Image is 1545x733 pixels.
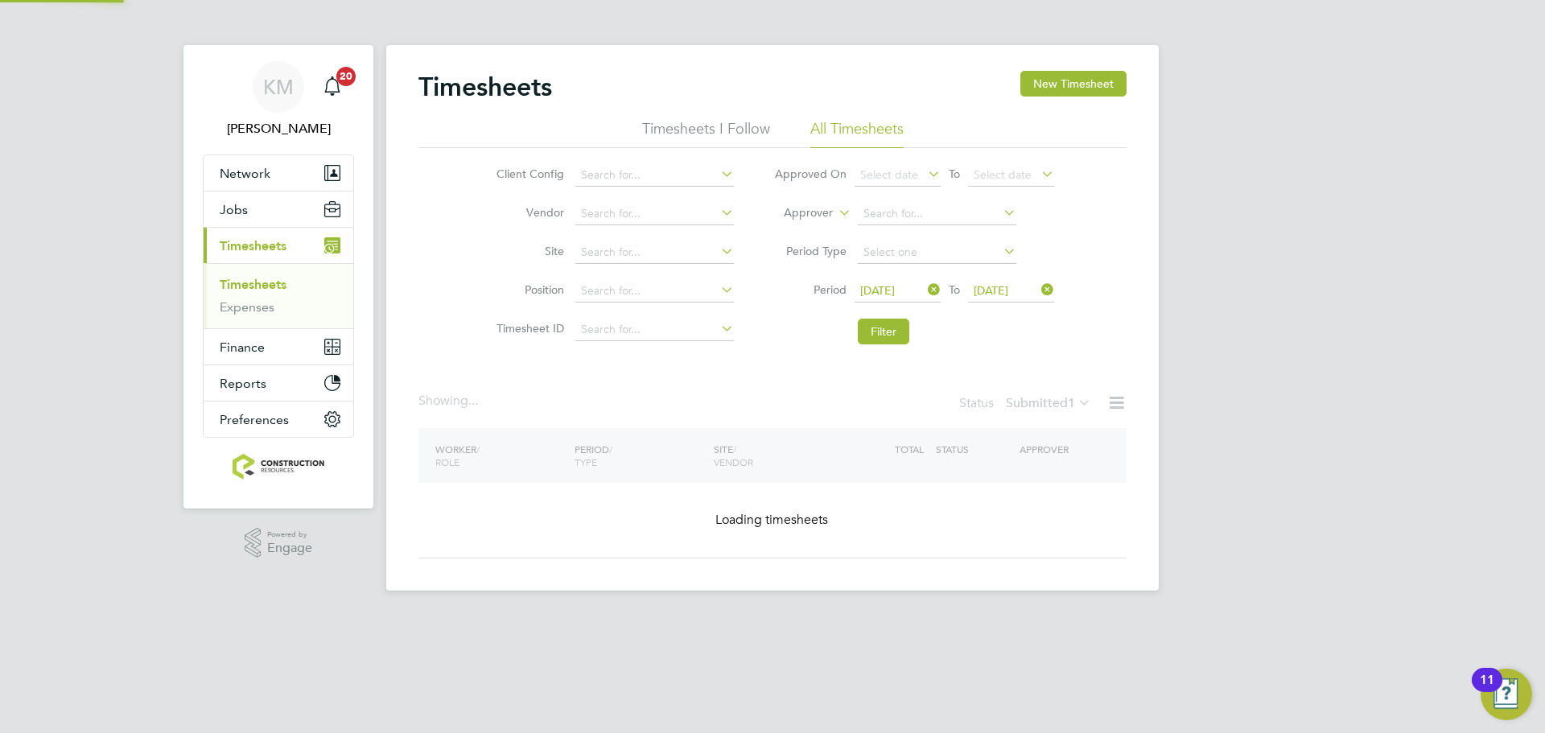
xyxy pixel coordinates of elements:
span: Powered by [267,528,312,542]
label: Timesheet ID [492,321,564,336]
label: Position [492,282,564,297]
button: Filter [858,319,909,344]
span: 20 [336,67,356,86]
span: KM [263,76,294,97]
a: Expenses [220,299,274,315]
button: Open Resource Center, 11 new notifications [1481,669,1532,720]
span: [DATE] [974,283,1008,298]
input: Search for... [575,319,734,341]
input: Search for... [575,164,734,187]
label: Site [492,244,564,258]
h2: Timesheets [418,71,552,103]
a: Powered byEngage [245,528,313,558]
input: Search for... [858,203,1016,225]
button: Preferences [204,402,353,437]
span: 1 [1068,395,1075,411]
div: 11 [1480,680,1494,701]
label: Approver [760,205,833,221]
input: Select one [858,241,1016,264]
span: Network [220,166,270,181]
span: Finance [220,340,265,355]
a: KM[PERSON_NAME] [203,61,354,138]
button: Network [204,155,353,191]
label: Submitted [1006,395,1091,411]
div: Timesheets [204,263,353,328]
img: construction-resources-logo-retina.png [233,454,325,480]
a: Go to home page [203,454,354,480]
span: To [944,163,965,184]
li: Timesheets I Follow [642,119,770,148]
span: Preferences [220,412,289,427]
input: Search for... [575,241,734,264]
button: New Timesheet [1020,71,1127,97]
label: Vendor [492,205,564,220]
span: To [944,279,965,300]
input: Search for... [575,280,734,303]
button: Timesheets [204,228,353,263]
span: [DATE] [860,283,895,298]
label: Period [774,282,847,297]
span: Engage [267,542,312,555]
span: Jobs [220,202,248,217]
button: Reports [204,365,353,401]
span: Kacy Melton [203,119,354,138]
span: Timesheets [220,238,286,253]
span: Select date [974,167,1032,182]
a: Timesheets [220,277,286,292]
button: Jobs [204,191,353,227]
button: Finance [204,329,353,364]
span: ... [468,393,478,409]
label: Approved On [774,167,847,181]
div: Status [959,393,1094,415]
div: Showing [418,393,481,410]
span: Select date [860,167,918,182]
li: All Timesheets [810,119,904,148]
label: Client Config [492,167,564,181]
span: Reports [220,376,266,391]
label: Period Type [774,244,847,258]
input: Search for... [575,203,734,225]
a: 20 [316,61,348,113]
nav: Main navigation [183,45,373,509]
